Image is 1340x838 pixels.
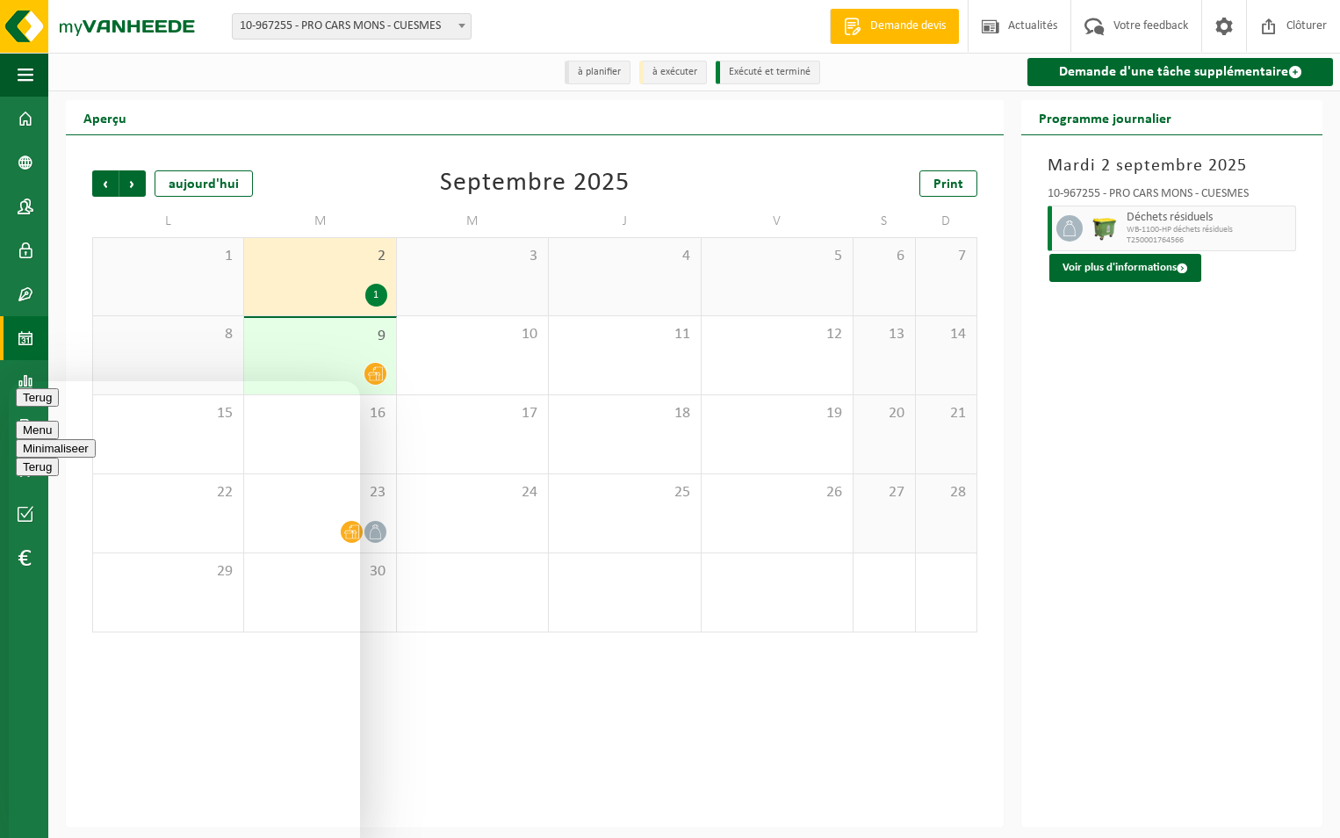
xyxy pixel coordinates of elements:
h2: Programme journalier [1021,100,1189,134]
div: 1 [365,284,387,307]
div: 10-967255 - PRO CARS MONS - CUESMES [1048,188,1296,206]
div: Septembre 2025 [440,170,630,197]
span: 10 [406,325,539,344]
td: M [397,206,549,237]
li: à exécuter [639,61,707,84]
li: Exécuté et terminé [716,61,820,84]
span: 19 [710,404,844,423]
a: Demande devis [830,9,959,44]
div: aujourd'hui [155,170,253,197]
span: T250001764566 [1127,235,1291,246]
li: à planifier [565,61,630,84]
span: Print [933,177,963,191]
span: Précédent [92,170,119,197]
td: J [549,206,701,237]
span: 17 [406,404,539,423]
a: Demande d'une tâche supplémentaire [1027,58,1333,86]
span: 13 [862,325,906,344]
span: 27 [862,483,906,502]
h2: Aperçu [66,100,144,134]
span: 10-967255 - PRO CARS MONS - CUESMES [233,14,471,39]
span: 10-967255 - PRO CARS MONS - CUESMES [232,13,472,40]
span: 3 [406,247,539,266]
span: 20 [862,404,906,423]
button: Voir plus d'informations [1049,254,1201,282]
span: 28 [925,483,969,502]
span: Déchets résiduels [1127,211,1291,225]
span: 14 [925,325,969,344]
span: 9 [253,327,386,346]
td: S [854,206,916,237]
span: Suivant [119,170,146,197]
td: V [702,206,854,237]
span: 1 [102,247,234,266]
span: 21 [925,404,969,423]
span: 18 [558,404,691,423]
td: M [244,206,396,237]
span: 25 [558,483,691,502]
span: 24 [406,483,539,502]
span: Demande devis [866,18,950,35]
span: 6 [862,247,906,266]
span: 7 [925,247,969,266]
span: 11 [558,325,691,344]
img: WB-1100-HPE-GN-50 [1091,215,1118,242]
span: 2 [253,247,386,266]
iframe: chat widget [9,381,360,838]
a: Print [919,170,977,197]
td: D [916,206,978,237]
span: 26 [710,483,844,502]
span: WB-1100-HP déchets résiduels [1127,225,1291,235]
td: L [92,206,244,237]
span: 8 [102,325,234,344]
h3: Mardi 2 septembre 2025 [1048,153,1296,179]
span: 5 [710,247,844,266]
span: 4 [558,247,691,266]
span: 12 [710,325,844,344]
